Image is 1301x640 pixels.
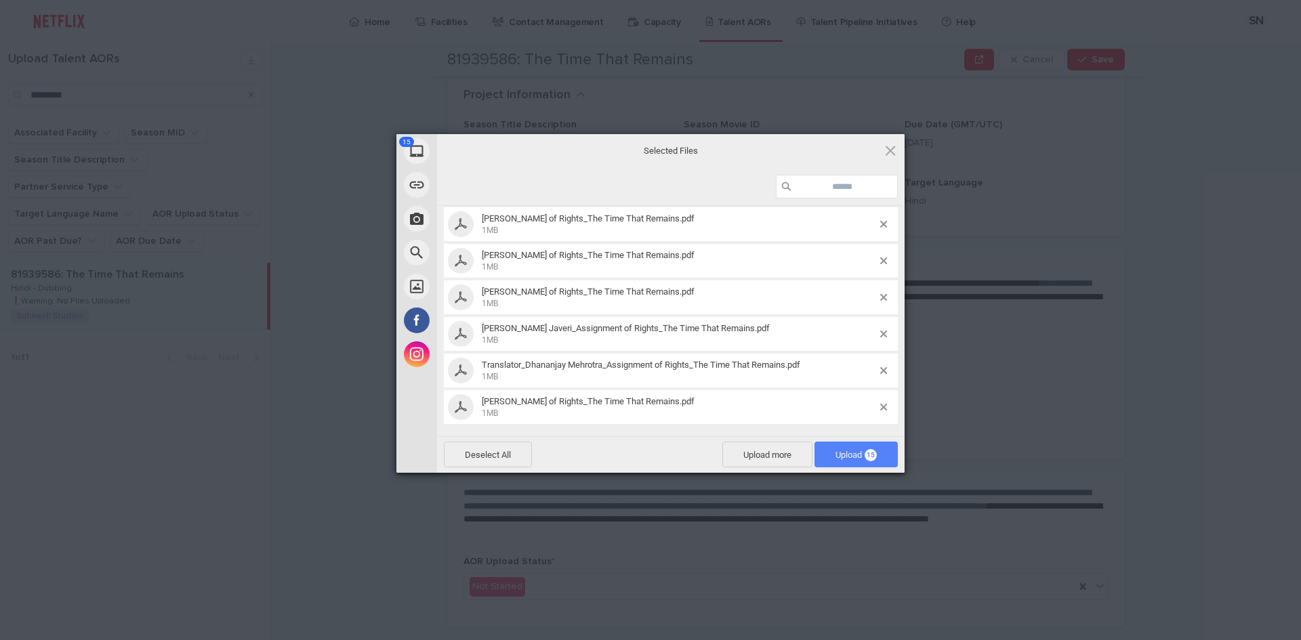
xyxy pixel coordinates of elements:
[396,270,559,303] div: Unsplash
[396,202,559,236] div: Take Photo
[396,236,559,270] div: Web Search
[478,396,880,419] span: Vinod Sharma_Assignment of Rights_The Time That Remains.pdf
[814,442,898,467] span: Upload
[482,299,498,308] span: 1MB
[482,408,498,418] span: 1MB
[478,286,880,309] span: Siddharth Awasthi_Assignment of Rights_The Time That Remains.pdf
[482,372,498,381] span: 1MB
[482,213,695,223] span: [PERSON_NAME] of Rights_The Time That Remains.pdf
[482,396,695,406] span: [PERSON_NAME] of Rights_The Time That Remains.pdf
[396,168,559,202] div: Link (URL)
[482,262,498,272] span: 1MB
[478,360,880,382] span: Translator_Dhananjay Mehrotra_Assignment of Rights_The Time That Remains.pdf
[883,143,898,158] span: Click here or hit ESC to close picker
[482,286,695,297] span: [PERSON_NAME] of Rights_The Time That Remains.pdf
[535,144,806,156] span: Selected Files
[396,337,559,371] div: Instagram
[482,226,498,235] span: 1MB
[482,360,800,370] span: Translator_Dhananjay Mehrotra_Assignment of Rights_The Time That Remains.pdf
[835,450,877,460] span: Upload
[399,137,414,147] span: 15
[722,442,812,467] span: Upload more
[478,250,880,272] span: Shyam Praful Makhecha_Assignment of Rights_The Time That Remains.pdf
[482,335,498,345] span: 1MB
[478,323,880,345] span: Surabhi Javeri_Assignment of Rights_The Time That Remains.pdf
[865,449,877,461] span: 15
[482,323,770,333] span: [PERSON_NAME] Javeri_Assignment of Rights_The Time That Remains.pdf
[396,303,559,337] div: Facebook
[478,213,880,236] span: Shiney Prakash_Assignment of Rights_The Time That Remains.pdf
[444,442,532,467] span: Deselect All
[482,250,695,260] span: [PERSON_NAME] of Rights_The Time That Remains.pdf
[396,134,559,168] div: My Device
